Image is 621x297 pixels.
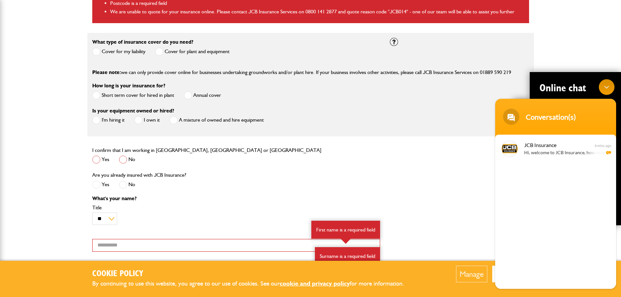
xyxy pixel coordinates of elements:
label: I confirm that I am working in [GEOGRAPHIC_DATA], [GEOGRAPHIC_DATA] or [GEOGRAPHIC_DATA] [92,148,321,153]
label: I own it [134,116,160,124]
img: error-box-arrow.svg [341,239,351,244]
label: Is your equipment owned or hired? [92,108,174,113]
h2: Cookie Policy [92,269,415,279]
p: What's your name? [92,196,380,201]
p: we can only provide cover online for businesses undertaking groundworks and/or plant hire. If you... [92,68,529,77]
div: First name is a required field [311,221,380,239]
label: What type of insurance cover do you need? [92,39,193,45]
label: No [119,181,135,189]
label: I'm hiring it [92,116,125,124]
div: Surname is a required field [315,247,380,265]
label: Title [92,205,380,210]
label: No [119,156,135,164]
label: Cover for my liability [92,48,145,56]
label: Annual cover [184,91,221,99]
a: cookie and privacy policy [280,280,350,287]
label: Yes [92,156,109,164]
li: We are unable to quote for your insurance online. Please contact JCB Insurance Services on 0800 1... [110,7,524,16]
iframe: SalesIQ Chatwindow [492,76,619,292]
span: Please note: [92,69,121,75]
label: Short term cover for hired in plant [92,91,174,99]
label: Yes [92,181,109,189]
label: How long is your insurance for? [92,83,165,88]
button: Manage [456,266,487,282]
label: Cover for plant and equipment [155,48,229,56]
p: By continuing to use this website, you agree to our use of cookies. See our for more information. [92,279,415,289]
label: Are you already insured with JCB Insurance? [92,172,186,178]
label: A mixture of owned and hire equipment [170,116,264,124]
